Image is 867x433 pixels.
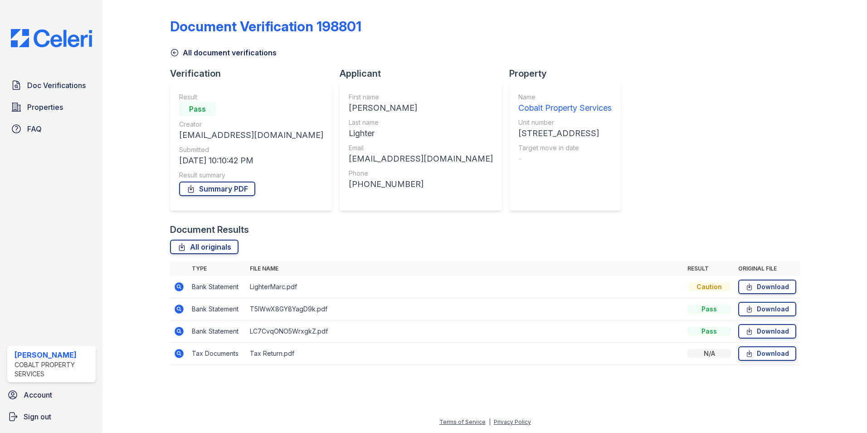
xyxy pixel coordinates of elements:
[7,76,96,94] a: Doc Verifications
[246,320,684,343] td: LC7CvqONO5WrxgkZ.pdf
[687,327,731,336] div: Pass
[4,386,99,404] a: Account
[340,67,509,80] div: Applicant
[27,80,86,91] span: Doc Verifications
[15,360,92,379] div: Cobalt Property Services
[349,102,493,114] div: [PERSON_NAME]
[518,102,612,114] div: Cobalt Property Services
[349,178,493,191] div: [PHONE_NUMBER]
[179,182,255,196] a: Summary PDF
[349,169,493,178] div: Phone
[518,127,612,140] div: [STREET_ADDRESS]
[179,145,323,154] div: Submitted
[518,153,612,165] div: -
[4,29,99,47] img: CE_Logo_Blue-a8612792a0a2168367f1c8372b55b34899dd931a85d93a1a3d3e32e68fde9ad4.png
[349,127,493,140] div: Lighter
[170,18,361,34] div: Document Verification 198801
[687,349,731,358] div: N/A
[518,118,612,127] div: Unit number
[246,343,684,365] td: Tax Return.pdf
[518,93,612,114] a: Name Cobalt Property Services
[179,120,323,129] div: Creator
[188,298,246,320] td: Bank Statement
[27,102,63,113] span: Properties
[246,261,684,276] th: File name
[179,129,323,142] div: [EMAIL_ADDRESS][DOMAIN_NAME]
[738,346,796,361] a: Download
[170,67,340,80] div: Verification
[15,349,92,360] div: [PERSON_NAME]
[439,418,486,425] a: Terms of Service
[170,47,277,58] a: All document verifications
[179,102,215,116] div: Pass
[24,389,52,400] span: Account
[735,261,800,276] th: Original file
[246,276,684,298] td: LighterMarc.pdf
[349,118,493,127] div: Last name
[7,120,96,138] a: FAQ
[170,223,249,236] div: Document Results
[188,320,246,343] td: Bank Statement
[179,171,323,180] div: Result summary
[489,418,491,425] div: |
[7,98,96,116] a: Properties
[349,143,493,153] div: Email
[188,343,246,365] td: Tax Documents
[188,276,246,298] td: Bank Statement
[738,324,796,339] a: Download
[179,93,323,102] div: Result
[349,93,493,102] div: First name
[246,298,684,320] td: T5lWwX8GY8YagD9k.pdf
[349,153,493,165] div: [EMAIL_ADDRESS][DOMAIN_NAME]
[188,261,246,276] th: Type
[494,418,531,425] a: Privacy Policy
[509,67,628,80] div: Property
[687,305,731,314] div: Pass
[684,261,735,276] th: Result
[738,302,796,316] a: Download
[4,408,99,426] a: Sign out
[170,240,239,254] a: All originals
[24,411,51,422] span: Sign out
[738,280,796,294] a: Download
[179,154,323,167] div: [DATE] 10:10:42 PM
[518,93,612,102] div: Name
[687,282,731,291] div: Caution
[27,123,42,134] span: FAQ
[518,143,612,153] div: Target move in date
